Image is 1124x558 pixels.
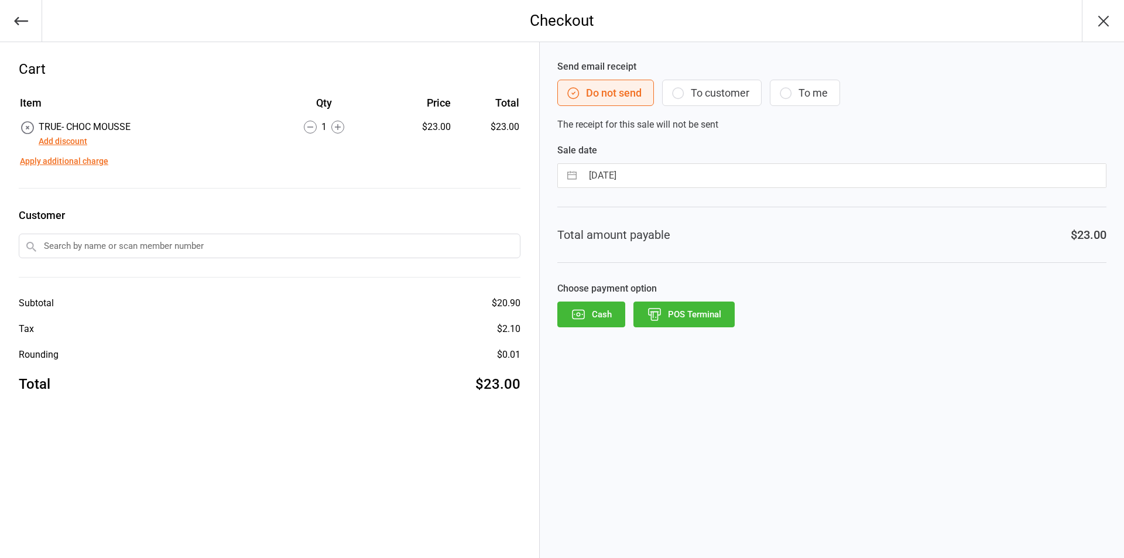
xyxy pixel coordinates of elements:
button: Do not send [557,80,654,106]
div: $23.00 [383,120,451,134]
div: Rounding [19,348,59,362]
div: The receipt for this sale will not be sent [557,60,1106,132]
button: To me [770,80,840,106]
button: POS Terminal [633,302,735,327]
input: Search by name or scan member number [19,234,520,258]
label: Sale date [557,143,1106,158]
div: Price [383,95,451,111]
button: Cash [557,302,625,327]
div: Total [19,374,50,395]
div: $20.90 [492,296,520,310]
div: $2.10 [497,322,520,336]
div: $23.00 [1071,226,1106,244]
th: Item [20,95,265,119]
div: Total amount payable [557,226,670,244]
label: Choose payment option [557,282,1106,296]
button: Add discount [39,135,87,148]
label: Send email receipt [557,60,1106,74]
label: Customer [19,207,520,223]
th: Qty [266,95,382,119]
span: TRUE- CHOC MOUSSE [39,121,131,132]
td: $23.00 [455,120,519,148]
div: Subtotal [19,296,54,310]
div: $23.00 [475,374,520,395]
button: To customer [662,80,762,106]
div: Cart [19,59,520,80]
th: Total [455,95,519,119]
div: $0.01 [497,348,520,362]
div: 1 [266,120,382,134]
div: Tax [19,322,34,336]
button: Apply additional charge [20,155,108,167]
